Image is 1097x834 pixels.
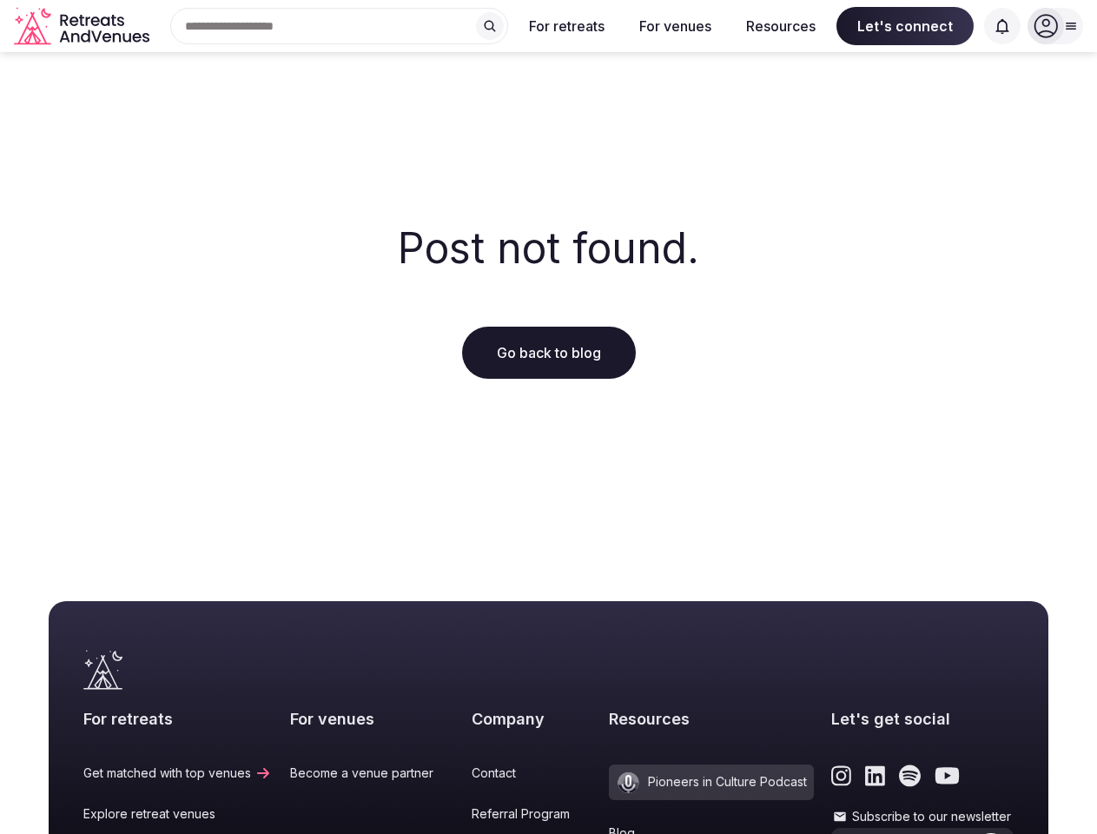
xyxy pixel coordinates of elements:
a: Become a venue partner [290,764,454,782]
a: Link to the retreats and venues Instagram page [831,764,851,787]
label: Subscribe to our newsletter [831,808,1014,825]
button: Resources [732,7,829,45]
h2: Let's get social [831,708,1014,730]
svg: Retreats and Venues company logo [14,7,153,46]
h2: Company [472,708,591,730]
h2: Post not found. [398,219,699,277]
a: Link to the retreats and venues LinkedIn page [865,764,885,787]
a: Referral Program [472,805,591,823]
a: Contact [472,764,591,782]
h2: Resources [609,708,814,730]
a: Pioneers in Culture Podcast [609,764,814,800]
a: Get matched with top venues [83,764,272,782]
a: Link to the retreats and venues Youtube page [935,764,960,787]
a: Explore retreat venues [83,805,272,823]
h2: For retreats [83,708,272,730]
h2: For venues [290,708,454,730]
a: Visit the homepage [14,7,153,46]
button: For venues [625,7,725,45]
span: Let's connect [836,7,974,45]
button: For retreats [515,7,618,45]
a: Link to the retreats and venues Spotify page [899,764,921,787]
a: Go back to blog [462,327,636,379]
a: Visit the homepage [83,650,122,690]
